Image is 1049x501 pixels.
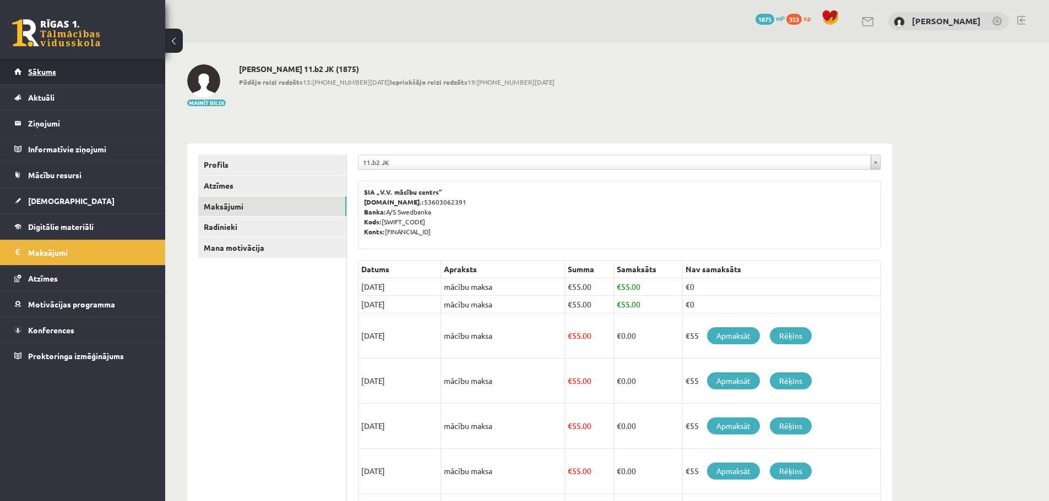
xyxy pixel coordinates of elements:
a: 1875 mP [756,14,785,23]
td: mācību maksa [441,359,565,404]
td: €55 [682,449,880,494]
span: € [617,331,621,340]
span: € [568,299,572,309]
td: 55.00 [565,449,614,494]
b: Iepriekšējo reizi redzēts [390,78,468,86]
th: Apraksts [441,261,565,278]
a: Rīgas 1. Tālmācības vidusskola [12,19,100,47]
a: Rēķins [770,417,812,434]
a: Aktuāli [14,85,151,110]
span: Atzīmes [28,273,58,283]
span: € [568,376,572,386]
a: Informatīvie ziņojumi [14,136,151,162]
a: 11.b2 JK [358,155,880,169]
a: Rēķins [770,372,812,389]
td: [DATE] [358,404,441,449]
span: Digitālie materiāli [28,222,94,232]
td: €55 [682,359,880,404]
td: [DATE] [358,359,441,404]
a: Maksājumi [198,196,346,217]
th: Nav samaksāts [682,261,880,278]
span: Mācību resursi [28,170,81,180]
td: [DATE] [358,449,441,494]
a: Digitālie materiāli [14,214,151,239]
a: Sākums [14,59,151,84]
td: 55.00 [565,278,614,296]
td: [DATE] [358,278,441,296]
span: mP [776,14,785,23]
td: mācību maksa [441,296,565,313]
td: 0.00 [613,404,682,449]
span: Proktoringa izmēģinājums [28,351,124,361]
a: [PERSON_NAME] [912,15,981,26]
span: € [617,282,621,291]
span: Konferences [28,325,74,335]
td: mācību maksa [441,404,565,449]
span: € [617,376,621,386]
button: Mainīt bildi [187,100,226,106]
legend: Ziņojumi [28,111,151,136]
span: 11.b2 JK [363,155,866,169]
b: Pēdējo reizi redzēts [239,78,303,86]
span: 15:[PHONE_NUMBER][DATE] 19:[PHONE_NUMBER][DATE] [239,77,555,87]
td: 0.00 [613,359,682,404]
span: 1875 [756,14,774,25]
td: 55.00 [565,313,614,359]
a: Maksājumi [14,240,151,265]
th: Datums [358,261,441,278]
td: €55 [682,404,880,449]
td: [DATE] [358,296,441,313]
span: € [568,282,572,291]
td: mācību maksa [441,278,565,296]
td: mācību maksa [441,313,565,359]
a: Atzīmes [198,175,346,196]
a: Rēķins [770,327,812,344]
a: 353 xp [786,14,816,23]
img: Maija Lielmeža [187,64,220,97]
a: Mana motivācija [198,238,346,258]
a: Motivācijas programma [14,291,151,317]
td: [DATE] [358,313,441,359]
td: 55.00 [565,296,614,313]
td: 55.00 [565,404,614,449]
span: € [617,466,621,476]
span: Sākums [28,67,56,76]
td: €55 [682,313,880,359]
a: Apmaksāt [707,327,760,344]
td: 0.00 [613,313,682,359]
a: Konferences [14,317,151,343]
span: € [617,421,621,431]
td: €0 [682,296,880,313]
a: Atzīmes [14,266,151,291]
th: Samaksāts [613,261,682,278]
th: Summa [565,261,614,278]
a: Rēķins [770,463,812,480]
p: 53603062391 A/S Swedbanka [SWIFT_CODE] [FINANCIAL_ID] [364,187,875,236]
b: Konts: [364,227,385,236]
td: 55.00 [613,278,682,296]
h2: [PERSON_NAME] 11.b2 JK (1875) [239,64,555,74]
legend: Informatīvie ziņojumi [28,136,151,162]
span: € [568,466,572,476]
td: 0.00 [613,449,682,494]
img: Maija Lielmeža [894,16,905,27]
span: Motivācijas programma [28,299,115,309]
span: € [568,331,572,340]
b: Banka: [364,207,386,216]
span: [DEMOGRAPHIC_DATA] [28,196,115,206]
legend: Maksājumi [28,240,151,265]
span: xp [803,14,811,23]
a: [DEMOGRAPHIC_DATA] [14,188,151,213]
a: Apmaksāt [707,463,760,480]
a: Apmaksāt [707,417,760,434]
td: €0 [682,278,880,296]
a: Apmaksāt [707,372,760,389]
a: Mācību resursi [14,162,151,188]
a: Profils [198,155,346,175]
a: Radinieki [198,217,346,237]
b: Kods: [364,217,382,226]
span: Aktuāli [28,92,55,102]
td: 55.00 [565,359,614,404]
b: [DOMAIN_NAME].: [364,197,424,206]
span: € [568,421,572,431]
